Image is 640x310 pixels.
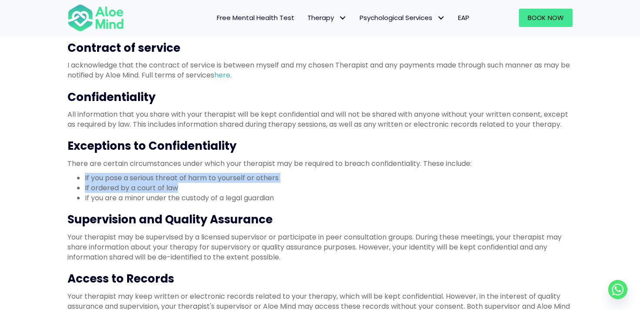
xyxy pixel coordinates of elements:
p: I acknowledge that the contract of service is between myself and my chosen Therapist and any paym... [67,60,573,80]
h3: Exceptions to Confidentiality [67,138,573,154]
a: Psychological ServicesPsychological Services: submenu [353,9,451,27]
span: EAP [458,13,469,22]
h3: Access to Records [67,271,573,286]
span: Psychological Services: submenu [435,12,447,24]
a: EAP [451,9,476,27]
li: If you pose a serious threat of harm to yourself or others [85,173,573,183]
nav: Menu [135,9,476,27]
h3: Supervision and Quality Assurance [67,212,573,227]
a: here [214,70,230,80]
a: Whatsapp [608,280,627,299]
span: Book Now [528,13,564,22]
p: There are certain circumstances under which your therapist may be required to breach confidential... [67,158,573,168]
span: Free Mental Health Test [217,13,294,22]
span: Therapy: submenu [336,12,349,24]
li: If you are a minor under the custody of a legal guardian [85,193,573,203]
p: Your therapist may be supervised by a licensed supervisor or participate in peer consultation gro... [67,232,573,263]
a: Book Now [519,9,573,27]
img: Aloe mind Logo [67,3,124,32]
h3: Confidentiality [67,89,573,105]
a: Free Mental Health Test [210,9,301,27]
li: If ordered by a court of law [85,183,573,193]
h3: Contract of service [67,40,573,56]
span: Psychological Services [360,13,445,22]
span: Therapy [307,13,347,22]
p: All information that you share with your therapist will be kept confidential and will not be shar... [67,109,573,129]
a: TherapyTherapy: submenu [301,9,353,27]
